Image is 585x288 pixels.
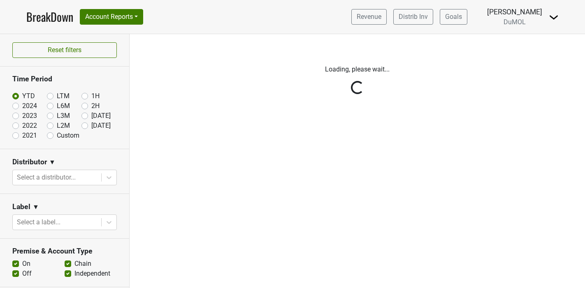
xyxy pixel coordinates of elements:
[549,12,559,22] img: Dropdown Menu
[351,9,387,25] a: Revenue
[26,8,73,25] a: BreakDown
[393,9,433,25] a: Distrib Inv
[440,9,467,25] a: Goals
[136,65,579,74] p: Loading, please wait...
[80,9,143,25] button: Account Reports
[504,18,526,26] span: DuMOL
[487,7,542,17] div: [PERSON_NAME]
